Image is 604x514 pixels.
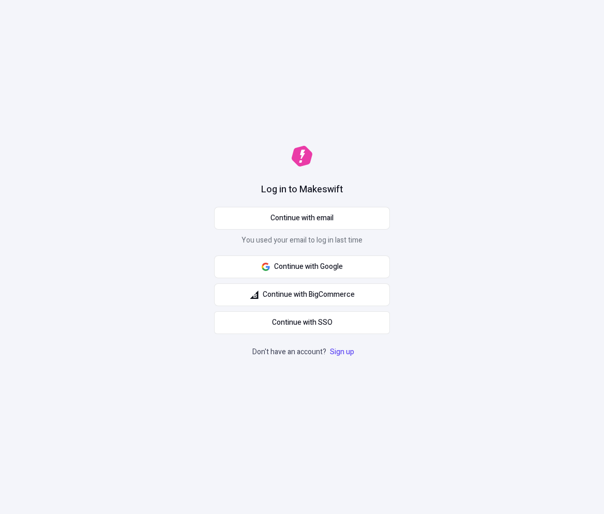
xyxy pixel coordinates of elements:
h1: Log in to Makeswift [261,183,343,196]
span: Continue with BigCommerce [263,289,355,300]
button: Continue with BigCommerce [214,283,390,306]
p: You used your email to log in last time [214,235,390,250]
button: Continue with email [214,207,390,230]
span: Continue with Google [274,261,343,273]
button: Continue with Google [214,255,390,278]
a: Continue with SSO [214,311,390,334]
p: Don't have an account? [252,346,356,358]
span: Continue with email [270,213,334,224]
a: Sign up [328,346,356,357]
